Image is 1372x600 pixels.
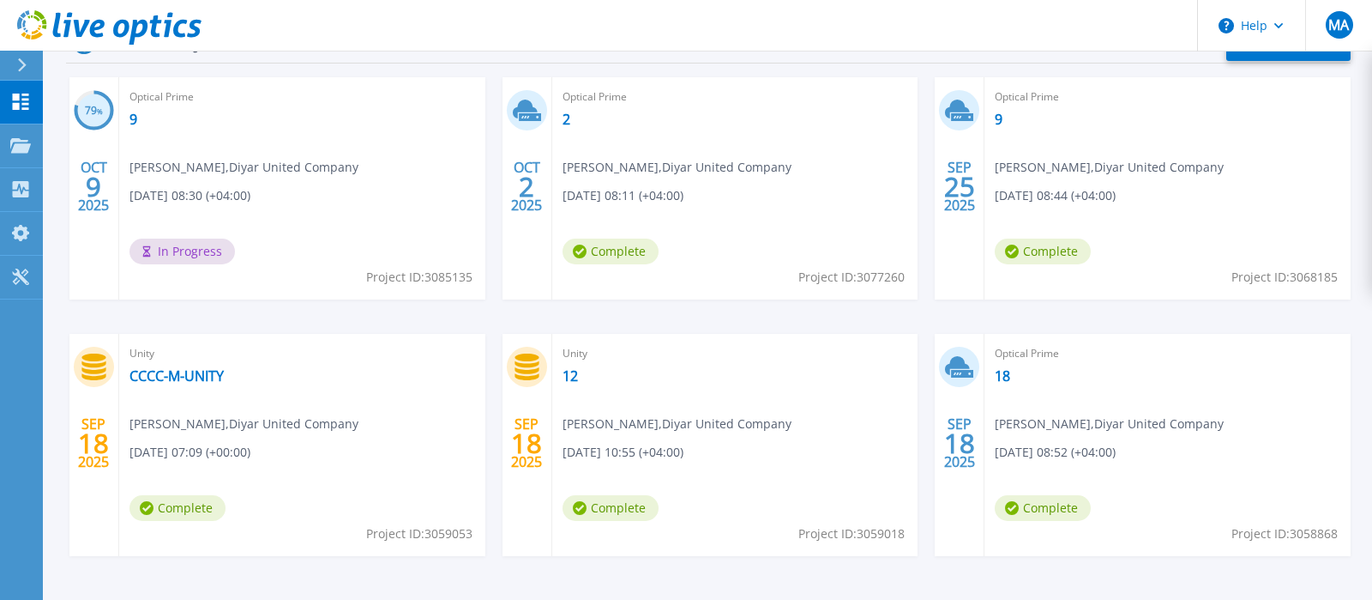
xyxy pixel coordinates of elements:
span: 18 [78,436,109,451]
span: Complete [995,239,1091,264]
span: [DATE] 10:55 (+04:00) [563,443,683,462]
span: Optical Prime [563,88,908,106]
span: Optical Prime [995,88,1340,106]
div: SEP 2025 [943,155,976,218]
div: SEP 2025 [510,412,543,475]
h3: 79 [74,101,114,121]
a: 9 [129,111,137,128]
span: Project ID: 3059053 [366,524,472,543]
div: OCT 2025 [510,155,543,218]
span: [DATE] 08:11 (+04:00) [563,186,683,205]
a: 12 [563,367,578,385]
a: 2 [563,111,570,128]
span: 18 [944,436,975,451]
div: OCT 2025 [77,155,110,218]
span: [PERSON_NAME] , Diyar United Company [563,158,791,177]
span: Unity [563,344,908,363]
span: Project ID: 3077260 [798,268,905,287]
span: 25 [944,179,975,194]
span: [DATE] 08:44 (+04:00) [995,186,1116,205]
span: Project ID: 3085135 [366,268,472,287]
a: CCCC-M-UNITY [129,367,224,385]
span: Complete [995,495,1091,521]
span: [DATE] 08:52 (+04:00) [995,443,1116,462]
div: SEP 2025 [77,412,110,475]
span: [PERSON_NAME] , Diyar United Company [129,158,358,177]
span: Complete [129,495,226,521]
span: % [97,106,103,116]
span: [PERSON_NAME] , Diyar United Company [129,415,358,433]
span: [PERSON_NAME] , Diyar United Company [995,158,1224,177]
span: [PERSON_NAME] , Diyar United Company [995,415,1224,433]
div: SEP 2025 [943,412,976,475]
span: In Progress [129,239,235,264]
span: Project ID: 3058868 [1231,524,1338,543]
span: 9 [86,179,101,194]
span: [PERSON_NAME] , Diyar United Company [563,415,791,433]
span: [DATE] 08:30 (+04:00) [129,186,250,205]
span: Optical Prime [995,344,1340,363]
span: Complete [563,239,659,264]
span: 2 [519,179,534,194]
span: [DATE] 07:09 (+00:00) [129,443,250,462]
a: 9 [995,111,1002,128]
span: Project ID: 3059018 [798,524,905,543]
span: Project ID: 3068185 [1231,268,1338,287]
span: Optical Prime [129,88,475,106]
span: 18 [511,436,542,451]
a: 18 [995,367,1010,385]
span: MA [1328,18,1349,32]
span: Unity [129,344,475,363]
span: Complete [563,495,659,521]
